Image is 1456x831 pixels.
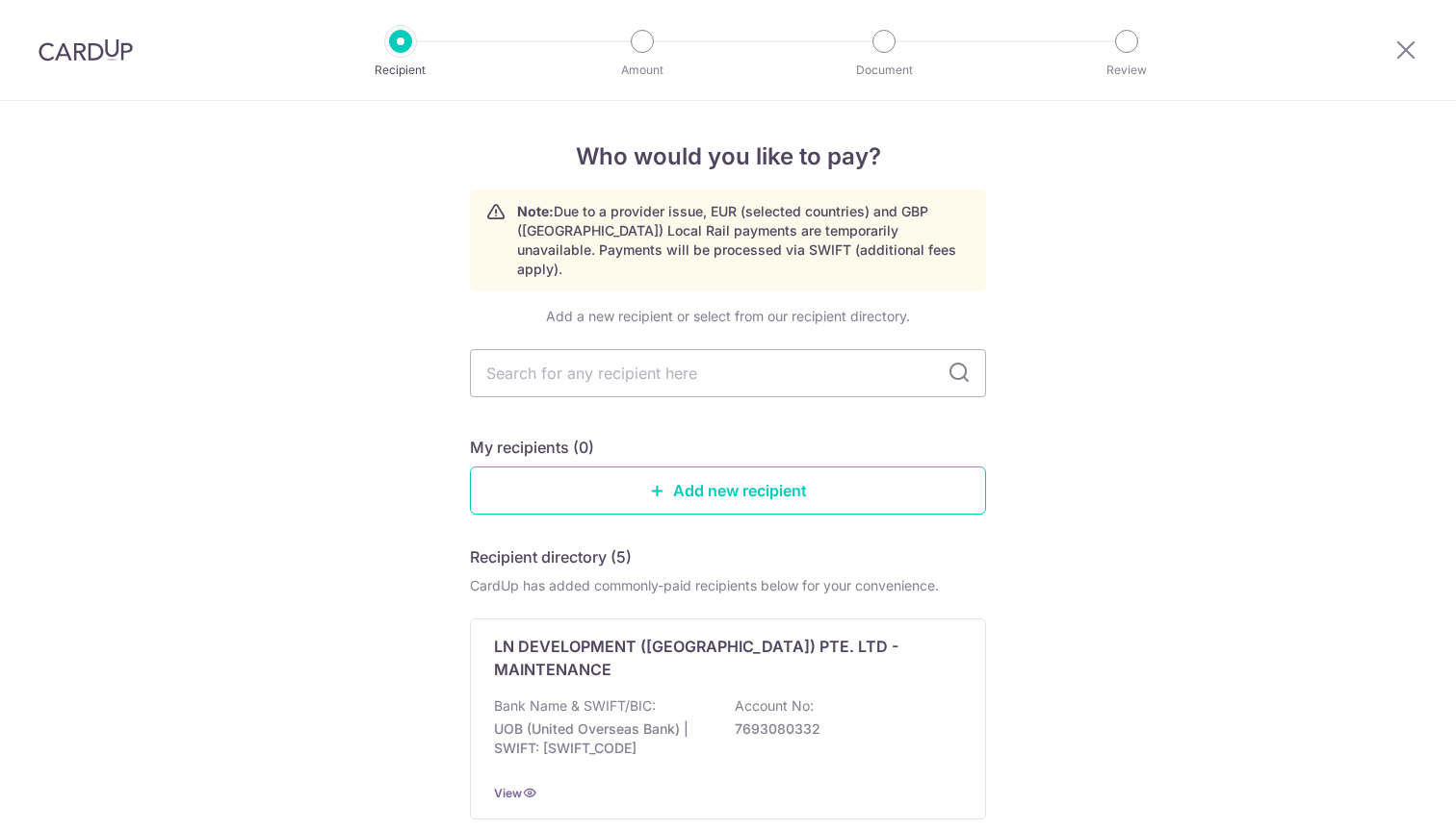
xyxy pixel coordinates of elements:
[571,61,714,80] p: Amount
[813,61,955,80] p: Document
[735,696,814,716] p: Account No:
[329,61,472,80] p: Recipient
[517,203,554,219] strong: Note:
[1055,61,1198,80] p: Review
[470,545,632,568] h5: Recipient directory (5)
[517,202,970,279] p: Due to a provider issue, EUR (selected countries) and GBP ([GEOGRAPHIC_DATA]) Local Rail payments...
[494,635,939,681] p: LN DEVELOPMENT ([GEOGRAPHIC_DATA]) PTE. LTD - MAINTENANCE
[470,139,986,174] h4: Who would you like to pay?
[39,38,133,62] img: CardUp
[735,719,950,739] p: 7693080332
[494,696,656,716] p: Bank Name & SWIFT/BIC:
[494,786,522,800] a: View
[470,349,986,397] input: Search for any recipient here
[470,307,986,326] div: Add a new recipient or select from our recipient directory.
[470,576,986,595] div: CardUp has added commonly-paid recipients below for your convenience.
[494,719,710,758] p: UOB (United Overseas Bank) | SWIFT: [SWIFT_CODE]
[470,466,986,515] a: Add new recipient
[470,436,594,459] h5: My recipients (0)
